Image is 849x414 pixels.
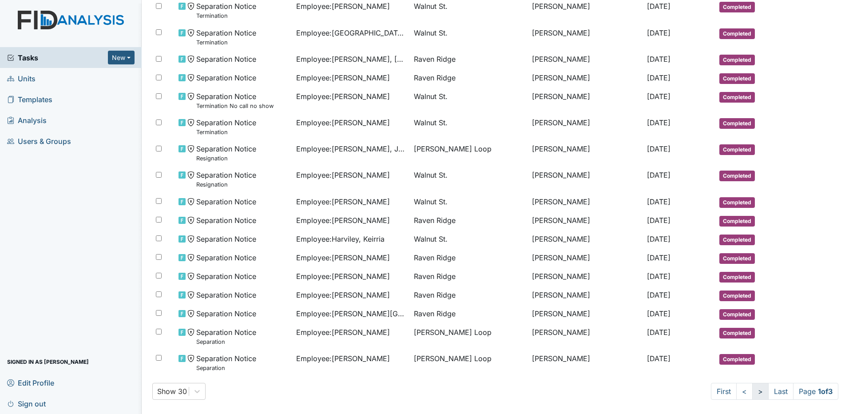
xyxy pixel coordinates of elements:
span: Employee : [PERSON_NAME] [296,271,390,282]
span: Completed [719,55,755,65]
span: [DATE] [647,28,670,37]
small: Termination No call no show [196,102,274,110]
span: Completed [719,309,755,320]
td: [PERSON_NAME] [528,305,644,323]
span: [DATE] [647,197,670,206]
span: Separation Notice [196,271,256,282]
span: [DATE] [647,55,670,64]
td: [PERSON_NAME] [528,230,644,249]
span: Walnut St. [414,28,448,38]
span: Templates [7,92,52,106]
span: Employee : [GEOGRAPHIC_DATA][PERSON_NAME] [296,28,407,38]
span: [PERSON_NAME] Loop [414,327,492,338]
td: [PERSON_NAME] [528,114,644,140]
span: Employee : [PERSON_NAME] [296,252,390,263]
a: Tasks [7,52,108,63]
td: [PERSON_NAME] [528,50,644,69]
span: Page [793,383,838,400]
td: [PERSON_NAME] [528,24,644,50]
span: Walnut St. [414,117,448,128]
nav: task-pagination [711,383,838,400]
span: Walnut St. [414,170,448,180]
span: Units [7,72,36,85]
span: Raven Ridge [414,252,456,263]
span: Separation Notice [196,290,256,300]
td: [PERSON_NAME] [528,323,644,350]
span: Employee : [PERSON_NAME], [PERSON_NAME] [296,54,407,64]
span: Completed [719,2,755,12]
span: Completed [719,28,755,39]
span: Completed [719,73,755,84]
td: [PERSON_NAME] [528,166,644,192]
span: Separation Notice Separation [196,327,256,346]
span: Sign out [7,397,46,410]
span: [DATE] [647,291,670,299]
small: Resignation [196,180,256,189]
span: Raven Ridge [414,271,456,282]
a: > [752,383,769,400]
span: Employee : [PERSON_NAME] [296,353,390,364]
td: [PERSON_NAME] [528,193,644,211]
small: Termination [196,38,256,47]
span: Completed [719,171,755,181]
span: Separation Notice [196,72,256,83]
span: Completed [719,354,755,365]
a: First [711,383,737,400]
span: Completed [719,253,755,264]
td: [PERSON_NAME] [528,88,644,114]
span: Walnut St. [414,91,448,102]
span: Completed [719,272,755,283]
span: Completed [719,216,755,227]
span: Separation Notice Termination [196,117,256,136]
span: Separation Notice Termination [196,28,256,47]
span: Walnut St. [414,196,448,207]
span: Employee : [PERSON_NAME] [296,1,390,12]
span: Employee : Harviley, Keirria [296,234,385,244]
span: Employee : [PERSON_NAME] [296,196,390,207]
td: [PERSON_NAME] [528,286,644,305]
td: [PERSON_NAME] [528,350,644,376]
strong: 1 of 3 [818,387,833,396]
span: Completed [719,197,755,208]
span: [DATE] [647,2,670,11]
span: [DATE] [647,272,670,281]
td: [PERSON_NAME] [528,249,644,267]
span: Completed [719,92,755,103]
a: Last [768,383,793,400]
span: Employee : [PERSON_NAME] [296,91,390,102]
span: Separation Notice Resignation [196,170,256,189]
span: [DATE] [647,328,670,337]
small: Termination [196,12,256,20]
span: Raven Ridge [414,290,456,300]
small: Termination [196,128,256,136]
span: Completed [719,235,755,245]
span: [DATE] [647,309,670,318]
td: [PERSON_NAME] [528,267,644,286]
div: Show 30 [157,386,187,397]
span: Employee : [PERSON_NAME] [296,72,390,83]
span: Walnut St. [414,1,448,12]
span: Completed [719,328,755,338]
span: Employee : [PERSON_NAME] [296,290,390,300]
span: Completed [719,291,755,301]
span: [DATE] [647,171,670,179]
span: Employee : [PERSON_NAME] [296,215,390,226]
span: Analysis [7,113,47,127]
button: New [108,51,135,64]
span: Raven Ridge [414,72,456,83]
span: Walnut St. [414,234,448,244]
span: [DATE] [647,235,670,243]
span: Edit Profile [7,376,54,390]
td: [PERSON_NAME] [528,69,644,88]
span: Employee : [PERSON_NAME] [296,117,390,128]
small: Resignation [196,154,256,163]
small: Separation [196,364,256,372]
span: Employee : [PERSON_NAME][GEOGRAPHIC_DATA] [296,308,407,319]
span: Separation Notice Separation [196,353,256,372]
span: Completed [719,144,755,155]
span: Separation Notice Resignation [196,143,256,163]
span: [DATE] [647,118,670,127]
span: Signed in as [PERSON_NAME] [7,355,89,369]
span: Employee : [PERSON_NAME] [296,327,390,338]
span: Separation Notice [196,215,256,226]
